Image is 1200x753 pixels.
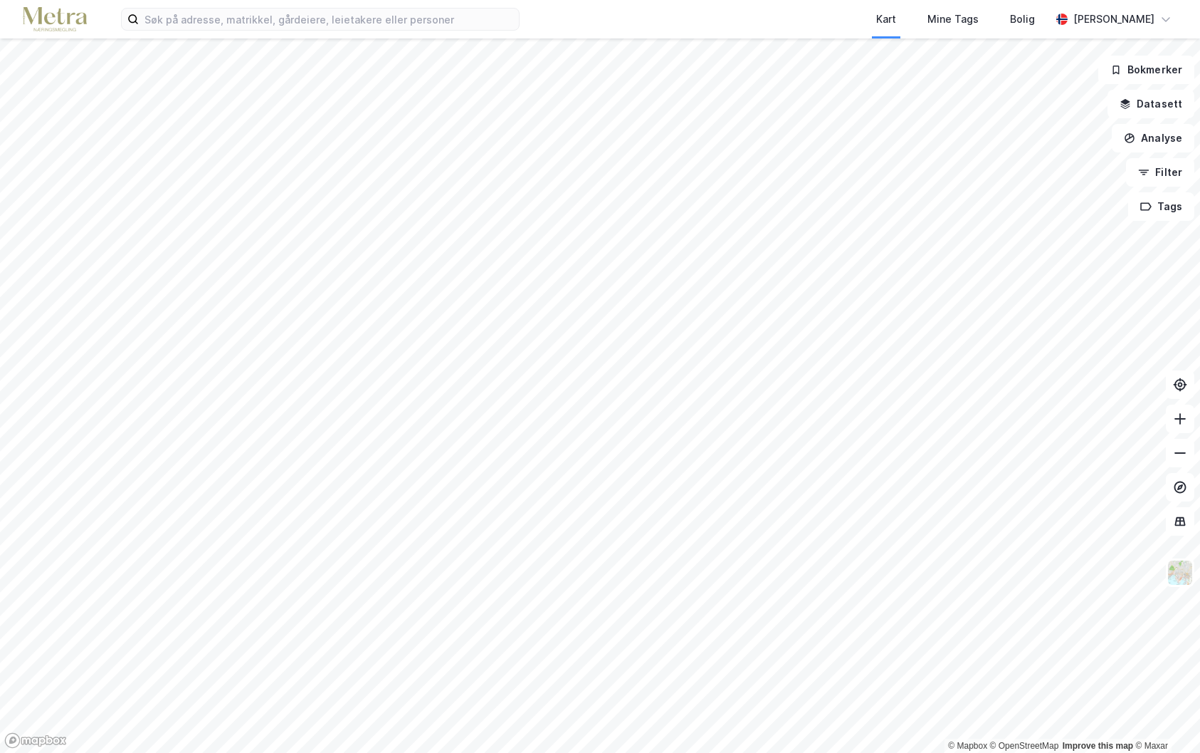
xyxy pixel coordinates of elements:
[876,11,896,28] div: Kart
[948,741,987,751] a: Mapbox
[4,732,67,749] a: Mapbox homepage
[1129,685,1200,753] iframe: Chat Widget
[1010,11,1035,28] div: Bolig
[1107,90,1194,118] button: Datasett
[1063,741,1133,751] a: Improve this map
[1073,11,1154,28] div: [PERSON_NAME]
[1129,685,1200,753] div: Kontrollprogram for chat
[1126,158,1194,187] button: Filter
[23,7,87,32] img: metra-logo.256734c3b2bbffee19d4.png
[990,741,1059,751] a: OpenStreetMap
[1098,56,1194,84] button: Bokmerker
[1128,192,1194,221] button: Tags
[927,11,979,28] div: Mine Tags
[139,9,519,30] input: Søk på adresse, matrikkel, gårdeiere, leietakere eller personer
[1167,559,1194,586] img: Z
[1112,124,1194,152] button: Analyse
